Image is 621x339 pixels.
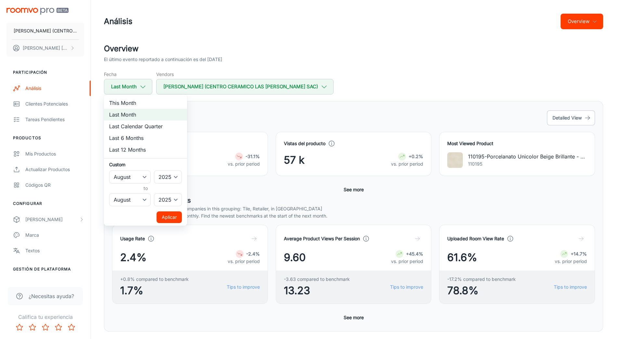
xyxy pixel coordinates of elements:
li: Last 12 Months [104,144,187,156]
li: Last 6 Months [104,132,187,144]
li: Last Month [104,109,187,120]
h6: Custom [109,161,182,168]
li: Last Calendar Quarter [104,120,187,132]
h6: to [110,185,181,192]
li: This Month [104,97,187,109]
button: Aplicar [157,211,182,223]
